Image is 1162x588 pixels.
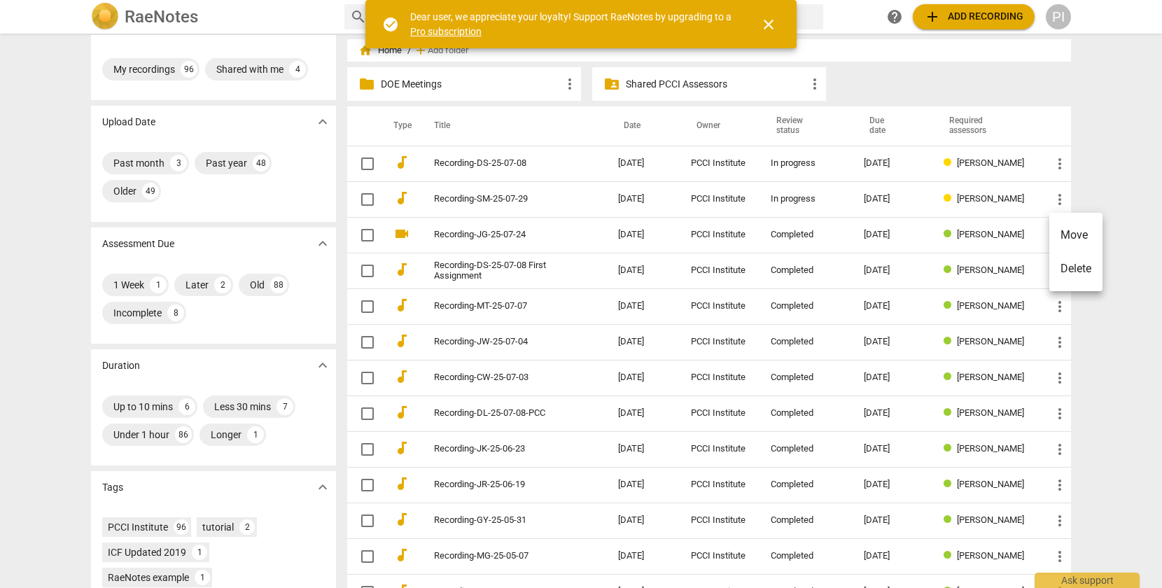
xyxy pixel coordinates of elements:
[1049,252,1102,286] li: Delete
[382,16,399,33] span: check_circle
[1049,218,1102,252] li: Move
[410,10,735,38] div: Dear user, we appreciate your loyalty! Support RaeNotes by upgrading to a
[752,8,785,41] button: Close
[760,16,777,33] span: close
[410,26,482,37] a: Pro subscription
